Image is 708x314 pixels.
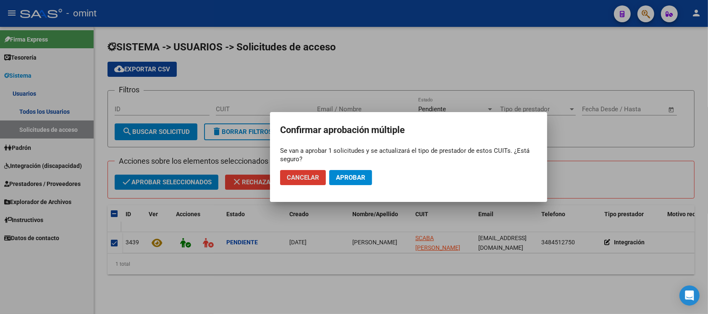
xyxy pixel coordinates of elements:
[679,285,700,306] div: Open Intercom Messenger
[280,170,326,185] button: Cancelar
[280,122,537,138] h2: Confirmar aprobación múltiple
[287,174,319,181] span: Cancelar
[336,174,365,181] span: Aprobar
[329,170,372,185] button: Aprobar
[280,147,537,163] div: Se van a aprobar 1 solicitudes y se actualizará el tipo de prestador de estos CUITs. ¿Está seguro?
